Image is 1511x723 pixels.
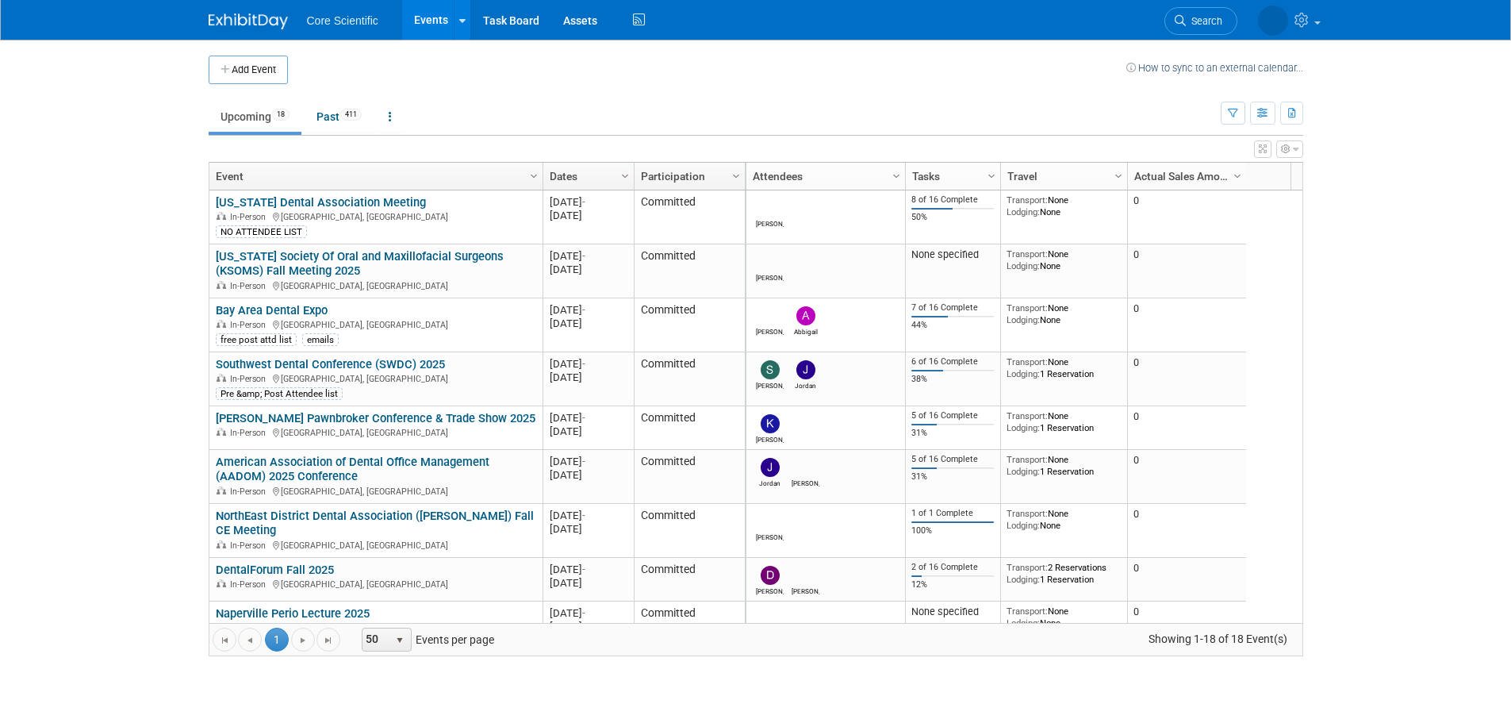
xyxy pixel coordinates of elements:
div: 31% [911,471,994,483]
td: Committed [634,558,745,602]
a: Column Settings [616,163,634,187]
img: In-Person Event [217,540,226,548]
div: None None [1007,508,1121,531]
span: Lodging: [1007,260,1040,271]
td: 0 [1127,298,1246,352]
img: Robert Dittmann [761,610,780,629]
div: 8 of 16 Complete [911,194,994,206]
span: Lodging: [1007,368,1040,379]
span: In-Person [230,579,270,590]
span: 18 [272,109,290,121]
a: Naperville Perio Lecture 2025 [216,606,370,621]
td: 0 [1127,190,1246,244]
div: None 1 Reservation [1007,410,1121,433]
div: 6 of 16 Complete [911,356,994,367]
div: [DATE] [550,303,627,317]
td: Committed [634,298,745,352]
a: [US_STATE] Society Of Oral and Maxillofacial Surgeons (KSOMS) Fall Meeting 2025 [216,249,504,279]
a: Go to the first page [213,628,236,652]
a: Column Settings [983,163,1000,187]
div: 5 of 16 Complete [911,410,994,421]
div: [DATE] [550,576,627,590]
span: In-Person [230,212,270,222]
a: Go to the previous page [238,628,262,652]
div: [GEOGRAPHIC_DATA], [GEOGRAPHIC_DATA] [216,484,535,498]
div: Jordan McCullough [792,379,819,390]
span: In-Person [230,320,270,330]
div: 38% [911,374,994,385]
div: [DATE] [550,606,627,620]
span: Transport: [1007,194,1048,206]
div: None None [1007,302,1121,325]
div: Robert Dittmann [756,217,784,228]
div: Dan Boro [756,585,784,595]
a: Event [216,163,532,190]
a: Past411 [305,102,374,132]
img: Dan Boro [761,566,780,585]
div: 100% [911,525,994,536]
a: Tasks [912,163,990,190]
a: Actual Sales Amount [1134,163,1236,190]
span: In-Person [230,540,270,551]
span: Transport: [1007,606,1048,617]
td: Committed [634,450,745,504]
img: Alyona Yurchenko [1258,6,1288,36]
a: DentalForum Fall 2025 [216,563,334,577]
img: Robert Dittmann [761,198,780,217]
div: [DATE] [550,249,627,263]
a: American Association of Dental Office Management (AADOM) 2025 Conference [216,455,489,484]
div: [DATE] [550,317,627,330]
img: Kim Kahlmorgan [761,414,780,433]
a: [PERSON_NAME] Pawnbroker Conference & Trade Show 2025 [216,411,535,425]
img: In-Person Event [217,428,226,436]
div: [DATE] [550,357,627,371]
a: How to sync to an external calendar... [1126,62,1303,74]
a: Column Settings [727,163,745,187]
span: Lodging: [1007,422,1040,433]
div: [DATE] [550,371,627,384]
td: 0 [1127,558,1246,602]
div: 2 Reservations 1 Reservation [1007,562,1121,585]
span: 411 [340,109,362,121]
div: free post attd list [216,333,297,346]
span: Lodging: [1007,206,1040,217]
div: [DATE] [550,455,627,468]
span: - [582,456,585,467]
span: Column Settings [527,170,540,183]
div: [GEOGRAPHIC_DATA], [GEOGRAPHIC_DATA] [216,371,535,385]
img: ExhibitDay [209,13,288,29]
a: Dates [550,163,623,190]
span: - [582,304,585,316]
img: Abbigail Belshe [796,306,815,325]
span: 50 [362,629,389,651]
div: 2 of 16 Complete [911,562,994,573]
td: 0 [1127,352,1246,406]
span: Search [1186,15,1222,27]
div: [GEOGRAPHIC_DATA], [GEOGRAPHIC_DATA] [216,577,535,590]
a: Column Settings [1110,163,1127,187]
img: Robert Dittmann [761,252,780,271]
a: Go to the next page [291,628,315,652]
span: select [393,634,406,647]
span: Column Settings [730,170,742,183]
div: None None [1007,606,1121,629]
img: James Belshe [761,306,780,325]
span: Transport: [1007,562,1048,573]
span: Go to the next page [297,634,309,647]
span: Column Settings [1231,170,1244,183]
span: Showing 1-18 of 18 Event(s) [1133,628,1302,650]
span: Core Scientific [307,14,378,27]
div: [DATE] [550,468,627,482]
div: Pre &amp; Post Attendee list [216,387,343,400]
img: Sam Robinson [761,360,780,379]
span: Go to the last page [322,634,335,647]
div: None specified [911,248,994,261]
td: Committed [634,504,745,558]
span: - [582,250,585,262]
div: [DATE] [550,522,627,536]
a: Search [1164,7,1237,35]
td: 0 [1127,244,1246,298]
span: Transport: [1007,454,1048,465]
span: Go to the first page [218,634,231,647]
span: Lodging: [1007,314,1040,325]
